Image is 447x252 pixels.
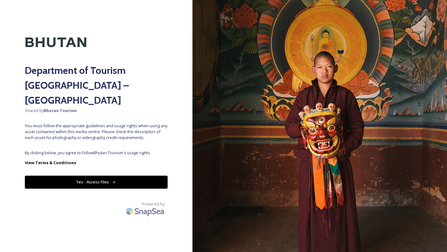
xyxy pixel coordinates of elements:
a: View Terms & Conditions [25,159,168,166]
span: Shared by [25,108,168,114]
span: By clicking below, you agree to follow Bhutan Tourism 's usage rights. [25,150,168,156]
span: You must follow the appropriate guidelines and usage rights when using any asset contained within... [25,123,168,141]
span: Powered by [142,201,165,207]
button: Yes - Access Files [25,176,168,188]
img: Kingdom-of-Bhutan-Logo.png [25,25,87,60]
h2: Department of Tourism [GEOGRAPHIC_DATA] – [GEOGRAPHIC_DATA] [25,63,168,108]
strong: View Terms & Conditions [25,160,76,165]
strong: Bhutan Tourism [44,108,77,113]
img: SnapSea Logo [124,204,168,218]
